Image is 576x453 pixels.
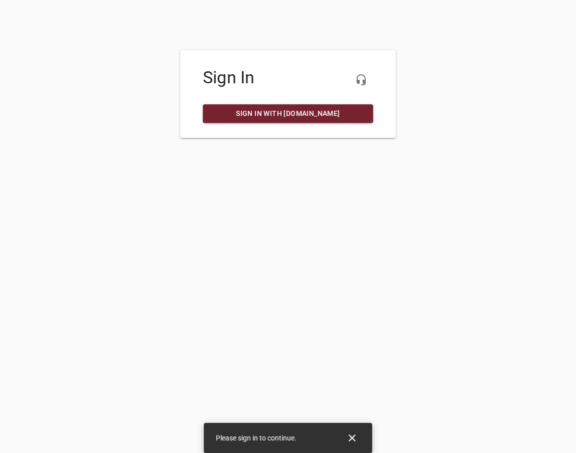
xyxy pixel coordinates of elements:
[211,107,365,120] span: Sign in with [DOMAIN_NAME]
[203,68,373,88] h4: Sign In
[349,68,373,92] button: Live Chat
[216,434,297,442] span: Please sign in to continue.
[203,104,373,123] a: Sign in with [DOMAIN_NAME]
[340,426,364,450] button: Close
